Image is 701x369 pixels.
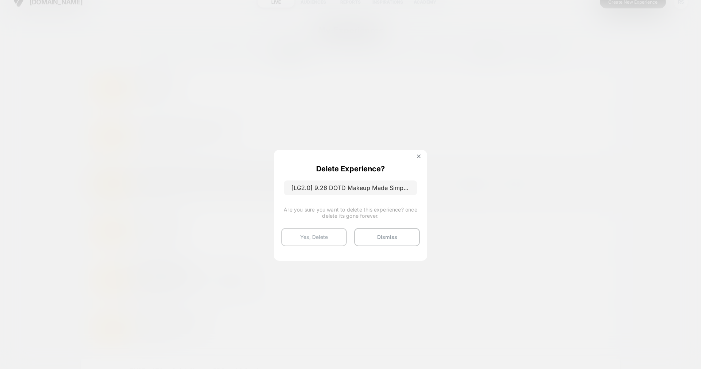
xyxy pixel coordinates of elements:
[284,180,417,195] p: [LG2.0] 9.26 DOTD Makeup Made Simple_Homepage Sub Banner
[316,164,385,173] p: Delete Experience?
[281,206,420,219] span: Are you sure you want to delete this experience? once delete its gone forever.
[281,228,347,246] button: Yes, Delete
[417,155,421,158] img: close
[354,228,420,246] button: Dismiss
